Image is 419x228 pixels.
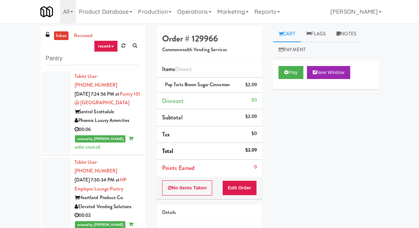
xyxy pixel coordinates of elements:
[94,40,118,52] a: recent
[75,91,120,97] span: [DATE] 7:24:56 PM at
[54,31,69,40] a: inbox
[175,65,191,73] span: (1 )
[165,81,230,88] span: Pop Tarts Brown Sugar Cinnamon
[245,80,257,89] div: $2.09
[273,26,301,42] a: Cart
[72,31,94,40] a: reviewed
[251,129,257,138] div: $0
[162,113,183,122] span: Subtotal
[179,65,190,73] ng-pluralize: item
[278,66,303,79] button: Play
[75,176,120,183] span: [DATE] 7:30:34 PM at
[307,66,350,79] button: New Window
[40,69,146,155] li: Tablet User· [PHONE_NUMBER][DATE] 7:24:56 PM atPantry 101 @ [GEOGRAPHIC_DATA]Sentral ScottsdalePh...
[75,202,141,211] div: Elevated Vending Solutions
[75,211,141,220] div: 00:02
[75,73,117,89] a: Tablet User· [PHONE_NUMBER]
[245,146,257,155] div: $2.09
[162,164,195,172] span: Points Earned
[162,97,184,105] span: Discount
[75,116,141,125] div: Phoenix Luxury Amenities
[245,112,257,121] div: $2.09
[75,108,141,117] div: Sentral Scottsdale
[162,147,174,155] span: Total
[162,47,257,53] h5: Commonwealth Vending Services
[162,130,170,139] span: Tax
[75,125,141,134] div: 00:06
[162,208,257,217] div: Details
[75,135,126,142] span: reviewed by [PERSON_NAME]
[331,26,362,42] a: Notes
[254,163,257,172] div: 0
[75,193,141,202] div: Heartland Produce Co.
[301,26,331,42] a: Flags
[162,34,257,43] h4: Order # 129966
[273,42,311,58] a: Payment
[46,52,141,65] input: Search vision orders
[222,180,257,196] button: Edit Order
[75,176,126,192] a: HP Employee Lounge Pantry
[40,5,53,18] img: Micromart
[75,159,117,175] a: Tablet User· [PHONE_NUMBER]
[162,65,191,73] span: Items
[251,96,257,105] div: $0
[162,180,213,196] button: No Items Taken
